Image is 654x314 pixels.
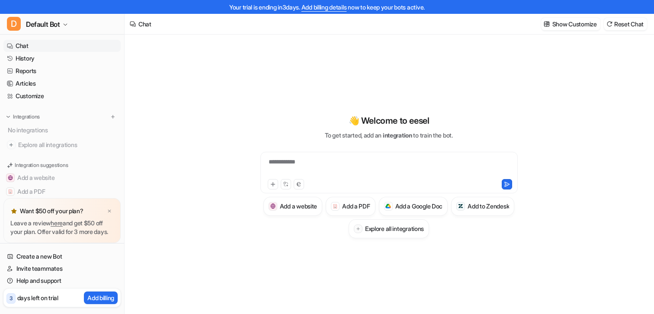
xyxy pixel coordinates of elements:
button: Add a Google DocAdd a Google Doc [379,197,448,216]
h3: Add a Google Doc [395,202,443,211]
img: Add to Zendesk [458,203,464,209]
img: Add a website [270,203,276,209]
h3: Add a website [280,202,317,211]
p: Integrations [13,113,40,120]
img: Add a PDF [8,189,13,194]
p: Show Customize [552,19,597,29]
p: Integration suggestions [15,161,68,169]
button: Show Customize [541,18,600,30]
button: Add a websiteAdd a website [3,171,121,185]
img: menu_add.svg [110,114,116,120]
p: Want $50 off your plan? [20,207,83,215]
img: Add a PDF [333,204,338,209]
button: Reset Chat [604,18,647,30]
button: Add to ZendeskAdd to Zendesk [451,197,514,216]
button: Integrations [3,112,42,121]
span: Explore all integrations [18,138,117,152]
img: explore all integrations [7,141,16,149]
img: customize [544,21,550,27]
div: Chat [138,19,151,29]
p: Leave a review and get $50 off your plan. Offer valid for 3 more days. [10,219,114,236]
button: Add a websiteAdd a website [263,197,322,216]
a: Add billing details [301,3,347,11]
h3: Explore all integrations [365,224,424,233]
button: Explore all integrations [349,219,429,238]
span: D [7,17,21,31]
p: 👋 Welcome to eesel [349,114,430,127]
button: Add a PDFAdd a PDF [3,185,121,199]
img: reset [606,21,612,27]
a: Invite teammates [3,263,121,275]
a: Chat [3,40,121,52]
a: Create a new Bot [3,250,121,263]
a: History [3,52,121,64]
a: Articles [3,77,121,90]
p: 3 [10,295,13,302]
p: Add billing [87,293,114,302]
a: here [51,219,63,227]
h3: Add to Zendesk [468,202,509,211]
p: days left on trial [17,293,58,302]
a: Reports [3,65,121,77]
div: No integrations [5,123,121,137]
a: Help and support [3,275,121,287]
img: Add a website [8,175,13,180]
button: Add billing [84,292,118,304]
img: star [10,208,17,215]
span: integration [383,131,412,139]
h3: Add a PDF [342,202,370,211]
span: Default Bot [26,18,60,30]
a: Explore all integrations [3,139,121,151]
img: Add a Google Doc [385,204,391,209]
img: x [107,208,112,214]
img: expand menu [5,114,11,120]
a: Customize [3,90,121,102]
p: To get started, add an to train the bot. [325,131,452,140]
button: Add a PDFAdd a PDF [326,197,375,216]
